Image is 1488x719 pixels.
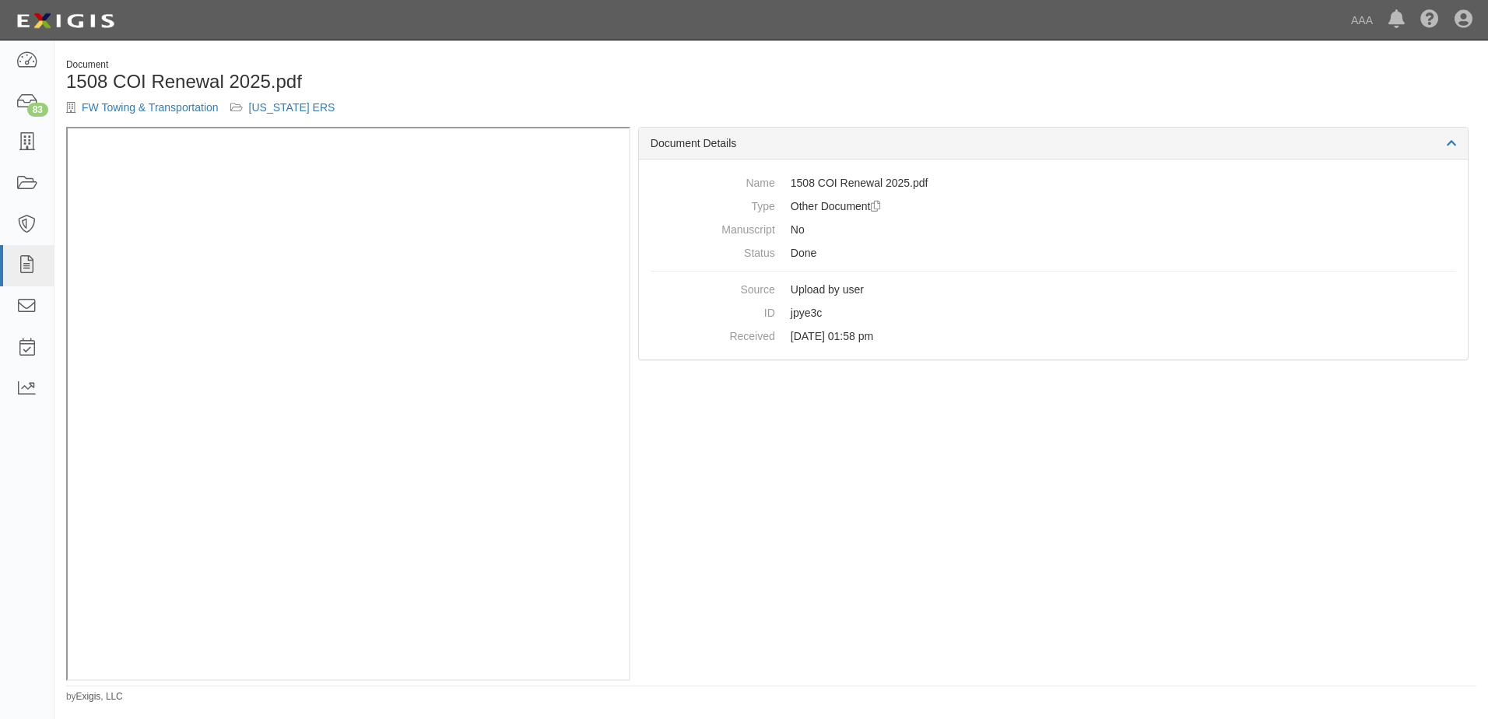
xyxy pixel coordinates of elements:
a: AAA [1343,5,1381,36]
dd: Done [651,241,1456,265]
small: by [66,690,123,703]
div: Document [66,58,760,72]
dd: Other Document [651,195,1456,218]
i: Duplicate [871,202,880,212]
a: FW Towing & Transportation [82,101,219,114]
div: 83 [27,103,48,117]
dd: 1508 COI Renewal 2025.pdf [651,171,1456,195]
img: logo-5460c22ac91f19d4615b14bd174203de0afe785f0fc80cf4dbbc73dc1793850b.png [12,7,119,35]
dt: Name [651,171,775,191]
dd: [DATE] 01:58 pm [651,324,1456,348]
h1: 1508 COI Renewal 2025.pdf [66,72,760,92]
dt: Status [651,241,775,261]
dd: jpye3c [651,301,1456,324]
dt: ID [651,301,775,321]
dd: No [651,218,1456,241]
dt: Source [651,278,775,297]
dd: Upload by user [651,278,1456,301]
dt: Type [651,195,775,214]
a: Exigis, LLC [76,691,123,702]
a: [US_STATE] ERS [249,101,335,114]
dt: Manuscript [651,218,775,237]
dt: Received [651,324,775,344]
div: Document Details [639,128,1468,160]
i: Help Center - Complianz [1420,11,1439,30]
